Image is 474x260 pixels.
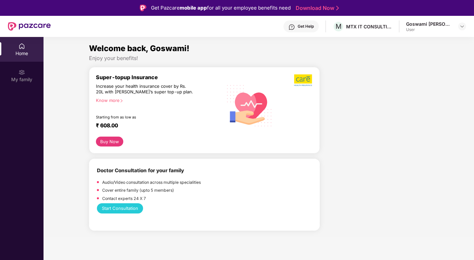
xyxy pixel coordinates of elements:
img: svg+xml;base64,PHN2ZyB4bWxucz0iaHR0cDovL3d3dy53My5vcmcvMjAwMC9zdmciIHhtbG5zOnhsaW5rPSJodHRwOi8vd3... [222,78,277,133]
div: ₹ 608.00 [96,122,216,130]
div: Know more [96,98,219,102]
img: Logo [140,5,146,11]
img: New Pazcare Logo [8,22,51,31]
div: MTX IT CONSULTING SERVICES PRIVATE LIMITED [346,23,392,30]
span: M [336,22,341,30]
button: Buy Now [96,137,123,146]
img: Stroke [336,5,339,12]
div: Increase your health insurance cover by Rs. 20L with [PERSON_NAME]’s super top-up plan. [96,83,194,95]
span: Welcome back, Goswami! [89,44,190,53]
div: Goswami [PERSON_NAME] [406,21,452,27]
p: Audio/Video consultation across multiple specialities [102,179,201,185]
img: svg+xml;base64,PHN2ZyBpZD0iSG9tZSIgeG1sbnM9Imh0dHA6Ly93d3cudzMub3JnLzIwMDAvc3ZnIiB3aWR0aD0iMjAiIG... [18,43,25,49]
div: Super-topup Insurance [96,74,222,81]
b: Doctor Consultation for your family [97,167,184,174]
img: b5dec4f62d2307b9de63beb79f102df3.png [294,74,313,86]
span: right [120,99,123,103]
div: Get Help [298,24,314,29]
div: Starting from as low as [96,115,194,119]
img: svg+xml;base64,PHN2ZyBpZD0iSGVscC0zMngzMiIgeG1sbnM9Imh0dHA6Ly93d3cudzMub3JnLzIwMDAvc3ZnIiB3aWR0aD... [288,24,295,30]
img: svg+xml;base64,PHN2ZyB3aWR0aD0iMjAiIGhlaWdodD0iMjAiIHZpZXdCb3g9IjAgMCAyMCAyMCIgZmlsbD0ibm9uZSIgeG... [18,69,25,76]
p: Contact experts 24 X 7 [102,195,146,202]
strong: mobile app [180,5,207,11]
div: Get Pazcare for all your employee benefits need [151,4,291,12]
button: Start Consultation [97,203,143,213]
img: svg+xml;base64,PHN2ZyBpZD0iRHJvcGRvd24tMzJ4MzIiIHhtbG5zPSJodHRwOi8vd3d3LnczLm9yZy8yMDAwL3N2ZyIgd2... [459,24,465,29]
div: Enjoy your benefits! [89,55,429,62]
a: Download Now [296,5,337,12]
div: User [406,27,452,32]
p: Cover entire family (upto 5 members) [102,187,174,193]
